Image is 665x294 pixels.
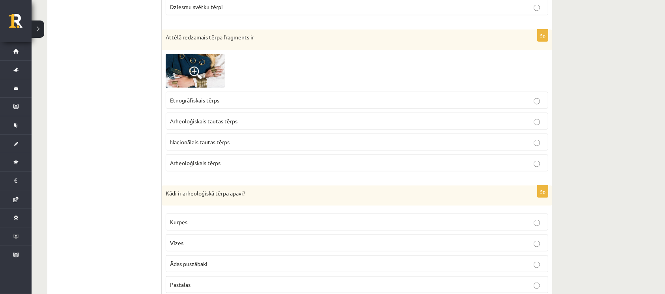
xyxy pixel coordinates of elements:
p: Attēlā redzamais tērpa fragments ir [166,33,509,41]
span: Nacionālais tautas tērps [170,138,230,145]
input: Ādas puszābaki [534,262,540,268]
span: Ādas puszābaki [170,260,207,267]
input: Nacionālais tautas tērps [534,140,540,146]
span: Arheoloģiskais tērps [170,159,220,166]
input: Pastalas [534,283,540,289]
input: Arheoloģiskais tērps [534,161,540,167]
input: Etnogrāfiskais tērps [534,98,540,104]
input: Arheoloģiskais tautas tērps [534,119,540,125]
span: Kurpes [170,218,187,225]
span: Arheoloģiskais tautas tērps [170,117,237,125]
span: Etnogrāfiskais tērps [170,97,219,104]
p: 5p [537,29,548,42]
input: Vīzes [534,241,540,247]
input: Dziesmu svētku tērpi [534,5,540,11]
span: Vīzes [170,239,183,246]
p: 5p [537,185,548,198]
img: 1.jpg [166,54,225,88]
input: Kurpes [534,220,540,226]
span: Pastalas [170,281,191,288]
p: Kādi ir arheoloģiskā tērpa apavi? [166,190,509,197]
a: Rīgas 1. Tālmācības vidusskola [9,14,32,33]
span: Dziesmu svētku tērpi [170,3,223,10]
